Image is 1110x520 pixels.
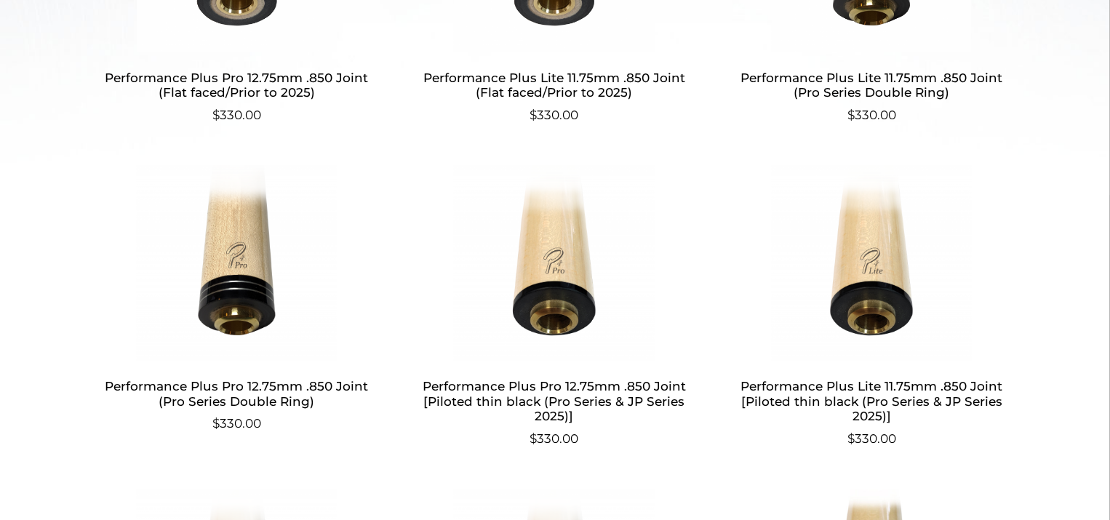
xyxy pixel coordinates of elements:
[730,374,1013,431] h2: Performance Plus Lite 11.75mm .850 Joint [Piloted thin black (Pro Series & JP Series 2025)]
[847,108,896,122] bdi: 330.00
[95,374,378,416] h2: Performance Plus Pro 12.75mm .850 Joint (Pro Series Double Ring)
[95,166,378,434] a: Performance Plus Pro 12.75mm .850 Joint (Pro Series Double Ring) $330.00
[847,108,855,122] span: $
[730,166,1013,449] a: Performance Plus Lite 11.75mm .850 Joint [Piloted thin black (Pro Series & JP Series 2025)] $330.00
[413,166,696,449] a: Performance Plus Pro 12.75mm .850 Joint [Piloted thin black (Pro Series & JP Series 2025)] $330.00
[530,108,538,122] span: $
[530,108,579,122] bdi: 330.00
[212,108,261,122] bdi: 330.00
[212,108,220,122] span: $
[730,64,1013,106] h2: Performance Plus Lite 11.75mm .850 Joint (Pro Series Double Ring)
[730,166,1013,362] img: Performance Plus Lite 11.75mm .850 Joint [Piloted thin black (Pro Series & JP Series 2025)]
[413,374,696,431] h2: Performance Plus Pro 12.75mm .850 Joint [Piloted thin black (Pro Series & JP Series 2025)]
[95,166,378,362] img: Performance Plus Pro 12.75mm .850 Joint (Pro Series Double Ring)
[212,417,220,431] span: $
[847,432,896,447] bdi: 330.00
[530,432,538,447] span: $
[847,432,855,447] span: $
[530,432,579,447] bdi: 330.00
[413,64,696,106] h2: Performance Plus Lite 11.75mm .850 Joint (Flat faced/Prior to 2025)
[413,166,696,362] img: Performance Plus Pro 12.75mm .850 Joint [Piloted thin black (Pro Series & JP Series 2025)]
[95,64,378,106] h2: Performance Plus Pro 12.75mm .850 Joint (Flat faced/Prior to 2025)
[212,417,261,431] bdi: 330.00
